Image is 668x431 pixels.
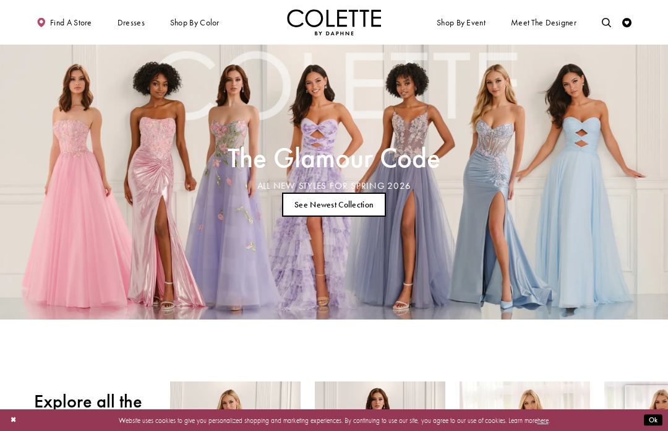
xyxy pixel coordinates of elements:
[620,9,634,35] a: Check Wishlist
[50,18,92,27] span: Find a store
[511,18,576,27] span: Meet the designer
[168,9,221,35] span: Shop by color
[170,18,220,27] span: Shop by color
[508,9,579,35] a: Meet the designer
[287,9,381,35] img: Colette by Daphne
[644,414,662,426] button: Submit Dialog
[6,412,21,429] button: Close Dialog
[225,188,443,220] ul: Slider Links
[118,18,145,27] span: Dresses
[282,193,387,217] a: See Newest Collection The Glamour Code ALL NEW STYLES FOR SPRING 2026
[434,9,487,35] span: Shop By Event
[115,9,147,35] span: Dresses
[34,9,94,35] a: Find a store
[67,414,601,426] p: Website uses cookies to give you personalized shopping and marketing experiences. By continuing t...
[599,9,614,35] a: Toggle search
[287,9,381,35] a: Visit Home Page
[228,145,440,171] h2: The Glamour Code
[437,18,486,27] span: Shop By Event
[537,416,549,424] a: here
[228,181,440,191] h4: ALL NEW STYLES FOR SPRING 2026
